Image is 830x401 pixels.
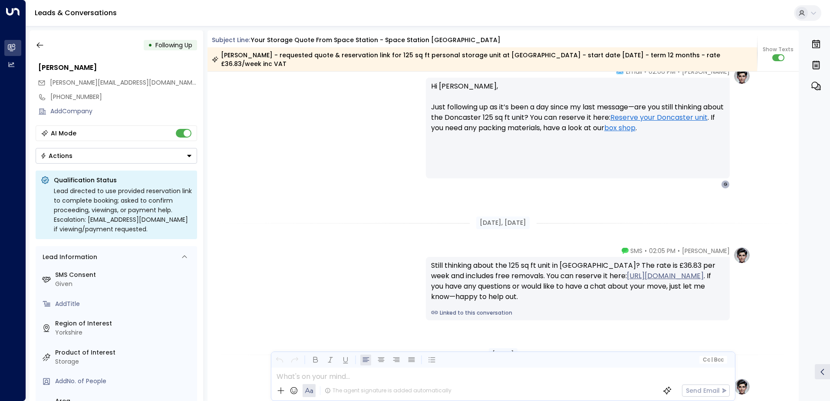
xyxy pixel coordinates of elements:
a: [URL][DOMAIN_NAME] [627,271,704,281]
span: SMS [630,247,642,255]
div: AI Mode [51,129,76,138]
div: [PERSON_NAME] [38,62,197,73]
button: Cc|Bcc [699,356,727,364]
img: profile-logo.png [733,247,751,264]
div: AddCompany [50,107,197,116]
div: The agent signature is added automatically [325,387,451,394]
label: SMS Consent [55,270,194,279]
button: Undo [274,355,285,365]
span: 02:05 PM [649,247,675,255]
div: AddNo. of People [55,377,194,386]
a: box shop [604,123,636,133]
div: G [721,180,730,189]
label: Region of Interest [55,319,194,328]
p: Qualification Status [54,176,192,184]
div: Lead directed to use provided reservation link to complete booking; asked to confirm proceeding, ... [54,186,192,234]
div: Lead Information [40,253,97,262]
a: Reserve your Doncaster unit [610,112,708,123]
span: • [678,67,680,76]
span: | [711,357,713,363]
div: [DATE] [489,348,517,361]
div: [DATE], [DATE] [476,217,530,229]
div: Your storage quote from Space Station - Space Station [GEOGRAPHIC_DATA] [251,36,501,45]
span: Subject Line: [212,36,250,44]
button: Redo [289,355,300,365]
span: georgina_dowling@hotmail.co.uk [50,78,197,87]
a: Linked to this conversation [431,309,725,317]
span: Show Texts [763,46,794,53]
span: 02:06 PM [649,67,675,76]
span: • [645,247,647,255]
button: Actions [36,148,197,164]
span: • [678,247,680,255]
span: Cc Bcc [702,357,723,363]
div: • [148,37,152,53]
span: Following Up [155,41,192,49]
span: [PERSON_NAME] [682,67,730,76]
a: Leads & Conversations [35,8,117,18]
img: profile-logo.png [733,378,751,395]
span: [PERSON_NAME][EMAIL_ADDRESS][DOMAIN_NAME] [50,78,198,87]
span: [PERSON_NAME] [682,247,730,255]
div: [PHONE_NUMBER] [50,92,197,102]
div: Given [55,279,194,289]
div: Still thinking about the 125 sq ft unit in [GEOGRAPHIC_DATA]? The rate is £36.83 per week and inc... [431,260,725,302]
div: Actions [40,152,72,160]
div: Button group with a nested menu [36,148,197,164]
div: Storage [55,357,194,366]
div: [PERSON_NAME] - requested quote & reservation link for 125 sq ft personal storage unit at [GEOGRA... [212,51,752,68]
div: Yorkshire [55,328,194,337]
p: Hi [PERSON_NAME], Just following up as it’s been a day since my last message—are you still thinki... [431,81,725,144]
span: • [644,67,646,76]
img: profile-logo.png [733,67,751,85]
label: Product of Interest [55,348,194,357]
span: Email [626,67,642,76]
div: AddTitle [55,299,194,309]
